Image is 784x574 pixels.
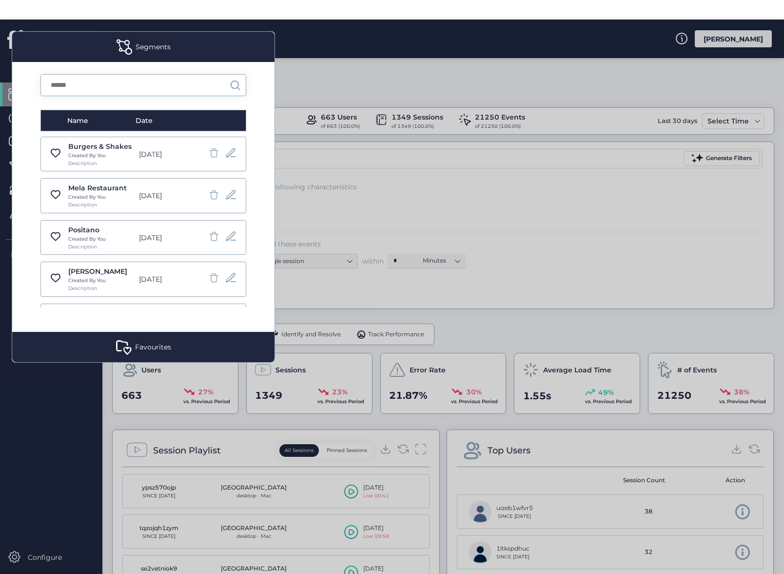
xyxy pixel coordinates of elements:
div: Description [68,160,95,167]
div: [PERSON_NAME] [68,266,134,277]
div: Segments [136,41,171,52]
div: Description [68,243,95,251]
div: Favourites [135,342,171,352]
div: Name [67,115,135,126]
div: Description [68,285,95,292]
div: [DATE] [134,232,203,243]
div: [DATE] [134,149,203,160]
div: Created By You [68,152,134,160]
div: Created By You [68,235,134,243]
div: Mela Restaurant [68,183,134,193]
div: [DATE] [134,274,203,285]
div: Date [136,115,210,126]
div: Segments [12,32,274,62]
div: Favourites [12,332,274,362]
div: Description [68,201,95,209]
div: Created By You [68,277,134,285]
div: [DATE] [134,190,203,201]
div: Positano [68,225,134,235]
div: Created By You [68,193,134,201]
div: Burgers & Shakes [68,141,134,152]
